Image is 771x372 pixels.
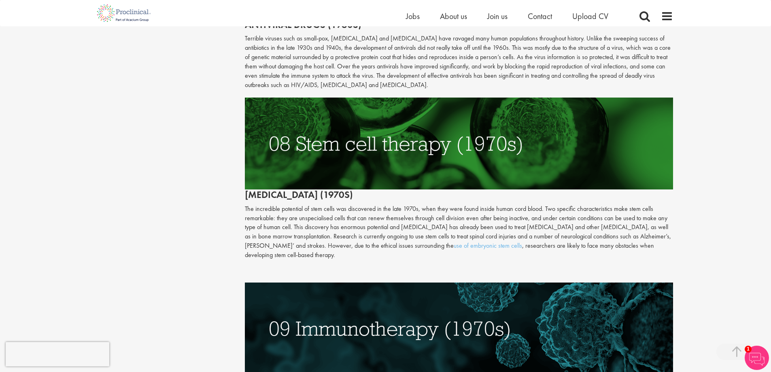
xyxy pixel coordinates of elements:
[245,98,673,200] h2: [MEDICAL_DATA] (1970s)
[454,241,522,250] a: use of embryonic stem cells
[528,11,552,21] a: Contact
[487,11,508,21] a: Join us
[245,34,673,89] p: Terrible viruses such as small-pox, [MEDICAL_DATA] and [MEDICAL_DATA] have ravaged many human pop...
[440,11,467,21] a: About us
[745,346,752,353] span: 1
[745,346,769,370] img: Chatbot
[406,11,420,21] a: Jobs
[6,342,109,366] iframe: reCAPTCHA
[572,11,608,21] a: Upload CV
[245,204,673,260] p: The incredible potential of stem cells was discovered in the late 1970s, when they were found ins...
